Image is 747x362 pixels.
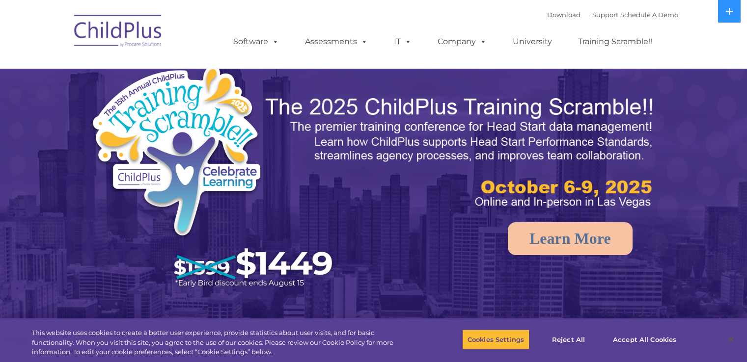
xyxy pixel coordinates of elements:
[223,32,289,52] a: Software
[547,11,581,19] a: Download
[538,329,599,350] button: Reject All
[608,329,682,350] button: Accept All Cookies
[384,32,421,52] a: IT
[462,329,529,350] button: Cookies Settings
[428,32,497,52] a: Company
[508,222,633,255] a: Learn More
[568,32,662,52] a: Training Scramble!!
[592,11,618,19] a: Support
[69,8,167,57] img: ChildPlus by Procare Solutions
[32,328,411,357] div: This website uses cookies to create a better user experience, provide statistics about user visit...
[295,32,378,52] a: Assessments
[547,11,678,19] font: |
[503,32,562,52] a: University
[620,11,678,19] a: Schedule A Demo
[720,329,742,350] button: Close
